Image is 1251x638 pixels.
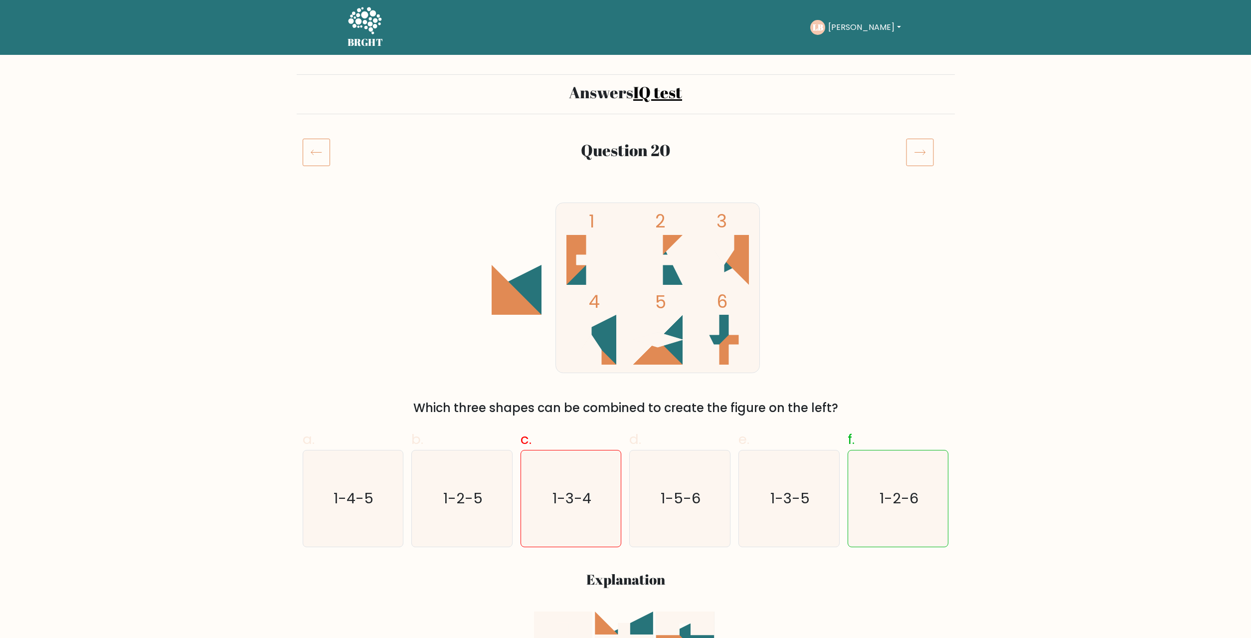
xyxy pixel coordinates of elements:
text: LB [813,21,823,33]
text: 1-4-5 [334,488,374,508]
text: 1-3-5 [770,488,810,508]
text: 1-2-5 [443,488,483,508]
h2: Question 20 [357,141,894,160]
span: a. [303,429,315,449]
text: 1-3-4 [552,488,591,508]
span: e. [738,429,749,449]
span: c. [521,429,532,449]
a: BRGHT [348,4,383,51]
button: [PERSON_NAME] [825,21,903,34]
h5: BRGHT [348,36,383,48]
tspan: 2 [655,209,666,233]
tspan: 3 [716,209,727,233]
span: f. [848,429,855,449]
h2: Answers [303,83,949,102]
tspan: 4 [589,289,600,314]
h3: Explanation [309,571,943,588]
text: 1-2-6 [880,488,918,508]
span: b. [411,429,423,449]
tspan: 6 [716,289,727,314]
text: 1-5-6 [661,488,701,508]
tspan: 5 [655,290,666,314]
div: Which three shapes can be combined to create the figure on the left? [309,399,943,417]
span: d. [629,429,641,449]
tspan: 1 [589,209,595,233]
a: IQ test [633,81,682,103]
